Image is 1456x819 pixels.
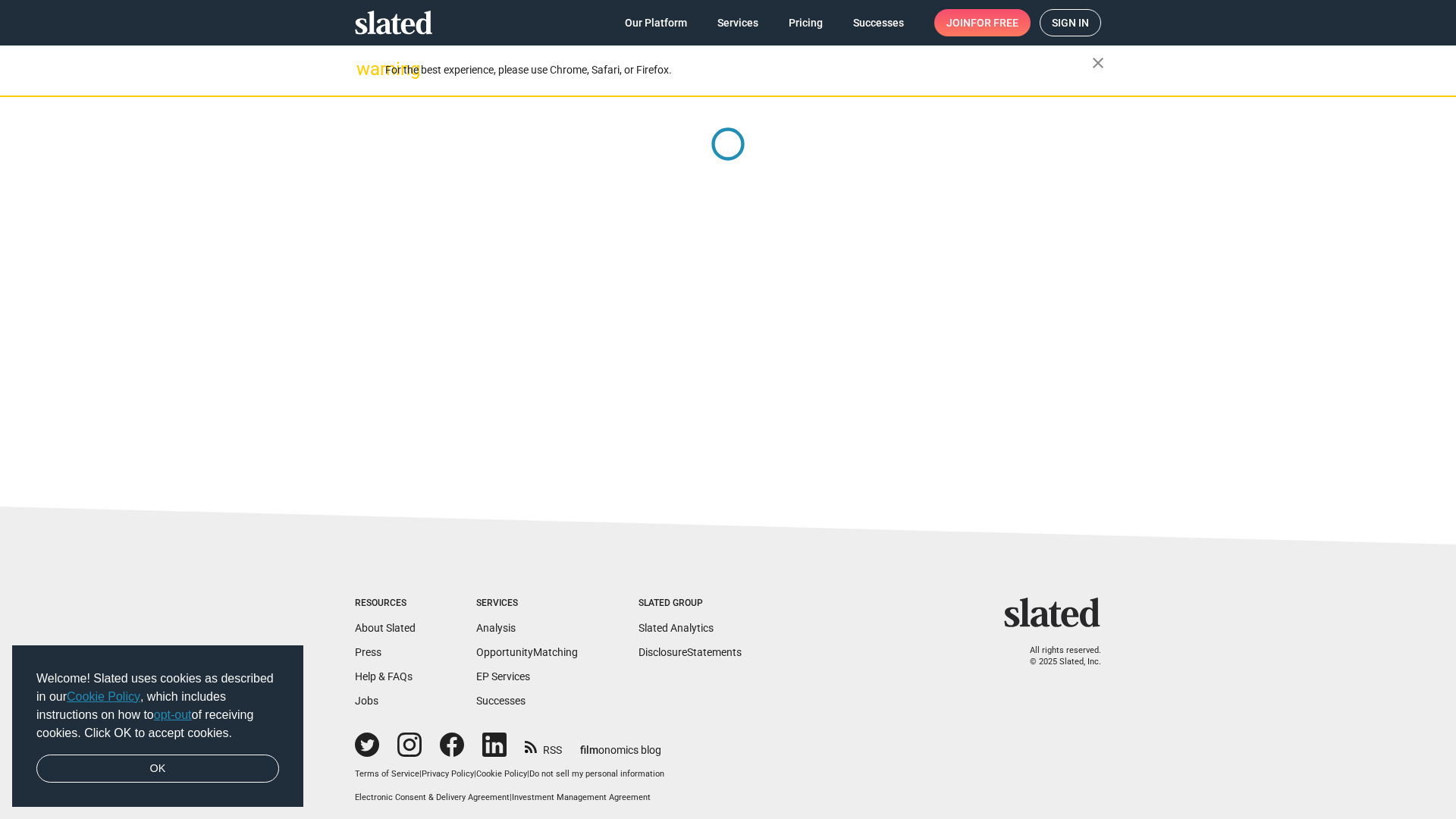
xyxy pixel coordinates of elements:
[580,731,661,758] a: filmonomics blog
[525,734,562,758] a: RSS
[355,792,510,802] a: Electronic Consent & Delivery Agreement
[777,9,835,36] a: Pricing
[789,9,823,36] span: Pricing
[355,769,419,779] a: Terms of Service
[625,9,687,36] span: Our Platform
[639,646,742,658] a: DisclosureStatements
[853,9,904,36] span: Successes
[36,670,279,742] span: Welcome! Slated uses cookies as described in our , which includes instructions on how to of recei...
[476,670,530,682] a: EP Services
[355,695,378,707] a: Jobs
[1089,54,1107,72] mat-icon: close
[476,622,516,634] a: Analysis
[419,769,422,779] span: |
[476,695,526,707] a: Successes
[36,755,279,783] a: dismiss cookie message
[529,769,664,780] button: Do not sell my personal information
[422,769,474,779] a: Privacy Policy
[1014,645,1101,667] p: All rights reserved. © 2025 Slated, Inc.
[355,670,413,682] a: Help & FAQs
[510,792,512,802] span: |
[1052,10,1089,36] span: Sign in
[356,60,375,78] mat-icon: warning
[67,690,140,703] a: Cookie Policy
[355,598,416,610] div: Resources
[639,598,742,610] div: Slated Group
[355,646,381,658] a: Press
[12,645,303,808] div: cookieconsent
[613,9,699,36] a: Our Platform
[476,598,578,610] div: Services
[385,60,1092,80] div: For the best experience, please use Chrome, Safari, or Firefox.
[154,708,192,721] a: opt-out
[512,792,651,802] a: Investment Management Agreement
[841,9,916,36] a: Successes
[934,9,1031,36] a: Joinfor free
[639,622,714,634] a: Slated Analytics
[705,9,770,36] a: Services
[946,9,1018,36] span: Join
[476,646,578,658] a: OpportunityMatching
[580,744,598,756] span: film
[1040,9,1101,36] a: Sign in
[527,769,529,779] span: |
[971,9,1018,36] span: for free
[717,9,758,36] span: Services
[355,622,416,634] a: About Slated
[474,769,476,779] span: |
[476,769,527,779] a: Cookie Policy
